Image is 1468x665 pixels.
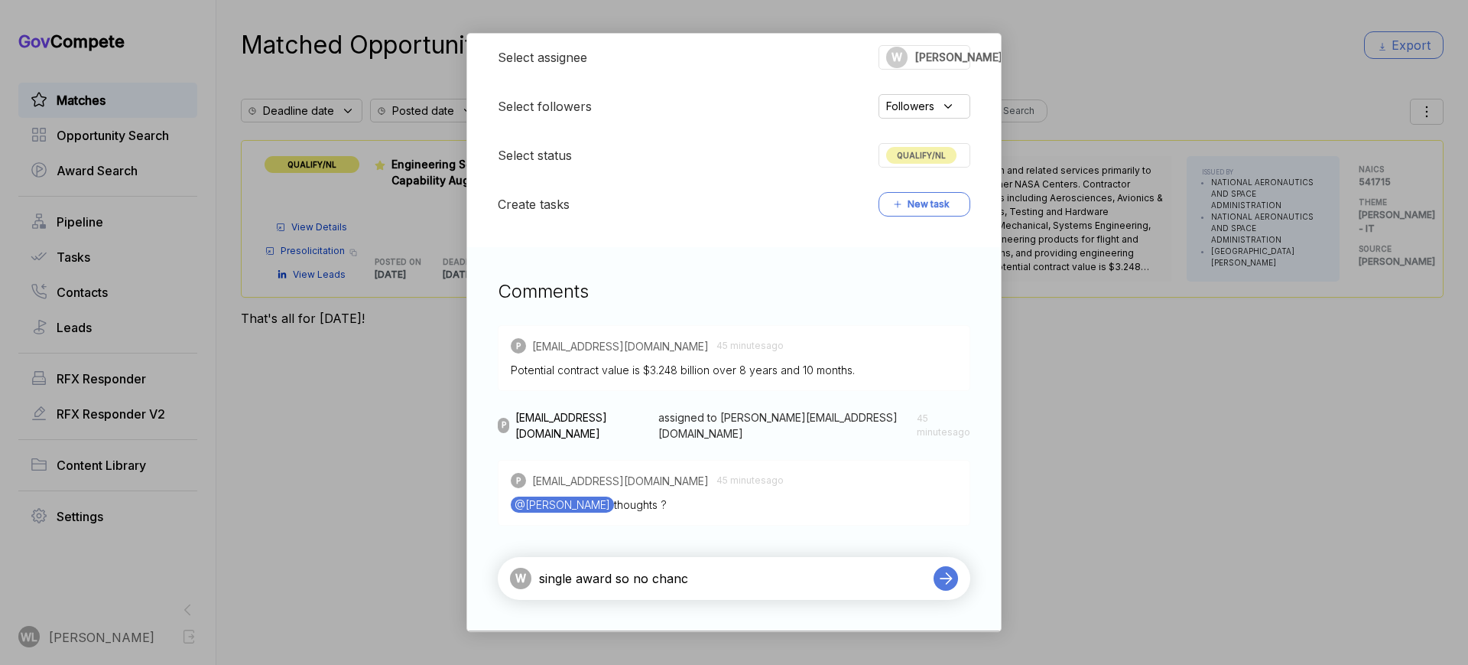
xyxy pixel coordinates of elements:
[515,409,652,442] span: [EMAIL_ADDRESS][DOMAIN_NAME]
[511,362,957,378] div: Potential contract value is $3.248 billion over 8 years and 10 months.
[498,195,570,214] h5: Create tasks
[879,192,970,217] button: New task
[716,474,784,487] span: 45 minutes ago
[915,49,1002,65] span: [PERSON_NAME]
[498,146,572,165] h5: Select status
[516,341,521,352] span: P
[658,409,909,442] span: assigned to [PERSON_NAME][EMAIL_ADDRESS][DOMAIN_NAME]
[511,497,957,513] div: thoughts ?
[892,49,902,65] span: W
[511,497,614,513] mark: @[PERSON_NAME]
[532,338,709,354] span: [EMAIL_ADDRESS][DOMAIN_NAME]
[498,48,587,67] h5: Select assignee
[502,419,506,431] span: P
[917,412,970,439] span: 45 minutes ago
[498,97,592,116] h5: Select followers
[716,339,784,353] span: 45 minutes ago
[498,278,970,305] h3: Comments
[886,98,934,114] span: Followers
[886,147,956,164] span: QUALIFY/NL
[532,473,709,489] span: [EMAIL_ADDRESS][DOMAIN_NAME]
[516,475,521,487] span: P
[539,569,926,588] textarea: single award so no cha
[515,570,526,586] span: W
